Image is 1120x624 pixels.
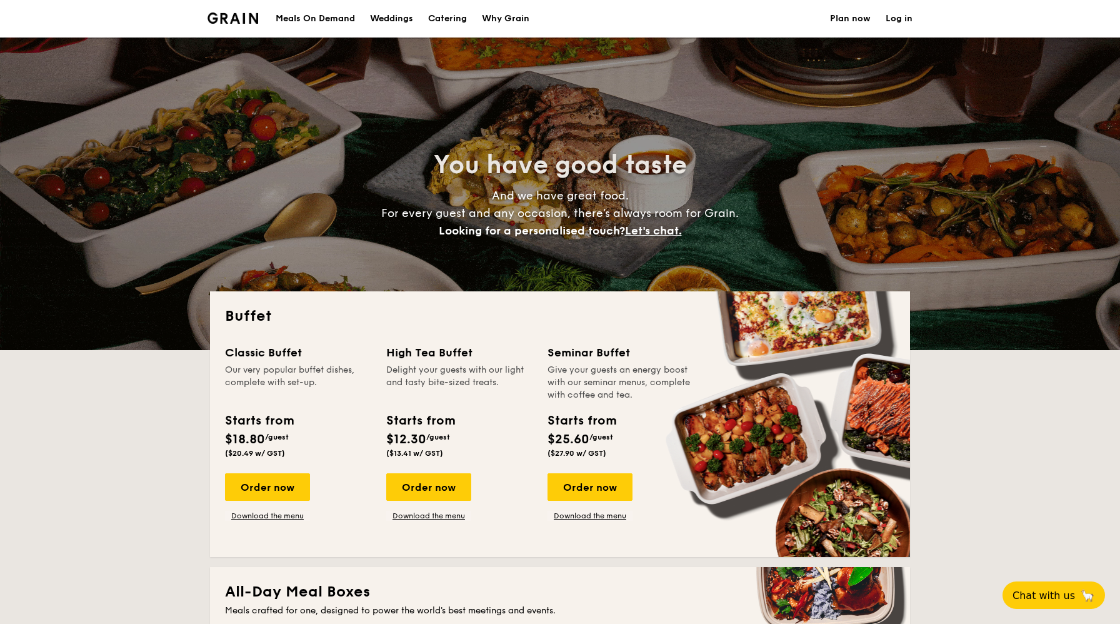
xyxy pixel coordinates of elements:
div: Seminar Buffet [547,344,694,361]
div: Meals crafted for one, designed to power the world's best meetings and events. [225,605,895,617]
h2: Buffet [225,306,895,326]
div: Delight your guests with our light and tasty bite-sized treats. [386,364,532,401]
span: /guest [426,433,450,441]
a: Download the menu [547,511,632,521]
span: ($13.41 w/ GST) [386,449,443,458]
div: Order now [225,473,310,501]
div: Order now [547,473,632,501]
button: Chat with us🦙 [1002,581,1105,609]
h2: All-Day Meal Boxes [225,582,895,602]
div: Starts from [547,411,616,430]
div: High Tea Buffet [386,344,532,361]
span: $25.60 [547,432,589,447]
div: Order now [386,473,471,501]
span: ($27.90 w/ GST) [547,449,606,458]
span: /guest [265,433,289,441]
span: You have good taste [434,150,687,180]
div: Starts from [386,411,454,430]
div: Our very popular buffet dishes, complete with set-up. [225,364,371,401]
span: $18.80 [225,432,265,447]
span: And we have great food. For every guest and any occasion, there’s always room for Grain. [381,189,739,238]
span: Chat with us [1012,590,1075,601]
span: 🦙 [1080,588,1095,603]
span: $12.30 [386,432,426,447]
a: Download the menu [386,511,471,521]
img: Grain [207,13,258,24]
a: Download the menu [225,511,310,521]
span: ($20.49 w/ GST) [225,449,285,458]
span: /guest [589,433,613,441]
div: Starts from [225,411,293,430]
div: Give your guests an energy boost with our seminar menus, complete with coffee and tea. [547,364,694,401]
span: Let's chat. [625,224,682,238]
a: Logotype [207,13,258,24]
span: Looking for a personalised touch? [439,224,625,238]
div: Classic Buffet [225,344,371,361]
